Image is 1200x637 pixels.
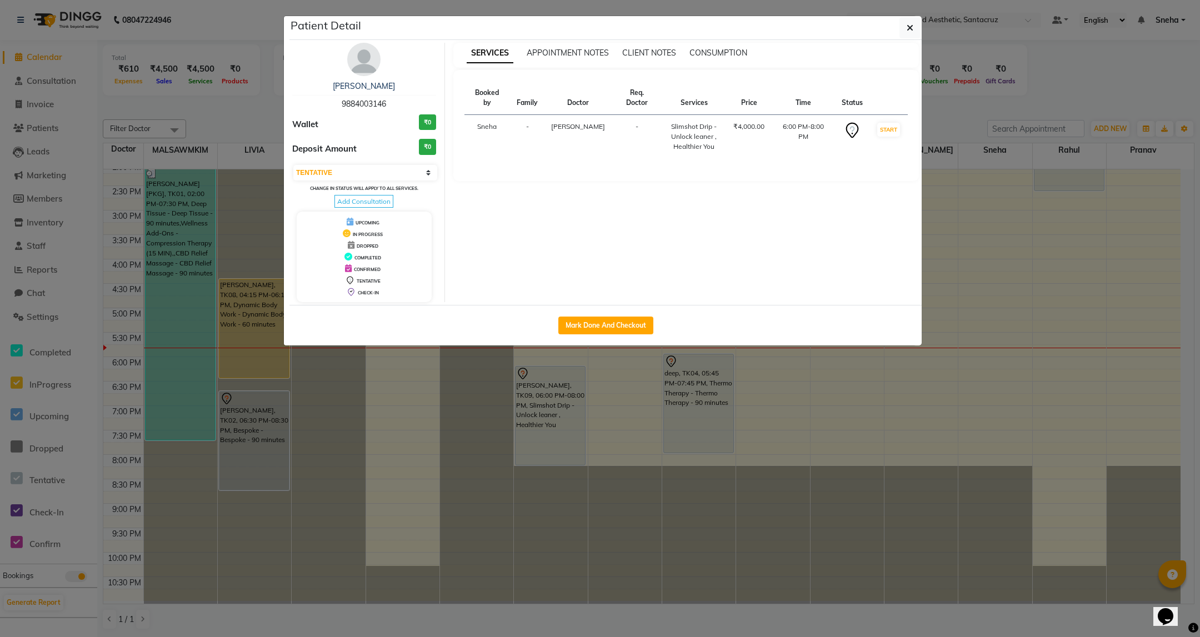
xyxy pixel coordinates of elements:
[1153,593,1189,626] iframe: chat widget
[622,48,676,58] span: CLIENT NOTES
[333,81,395,91] a: [PERSON_NAME]
[292,118,318,131] span: Wallet
[662,81,727,115] th: Services
[464,115,511,159] td: Sneha
[544,81,612,115] th: Doctor
[612,115,661,159] td: -
[733,122,764,132] div: ₹4,000.00
[771,115,835,159] td: 6:00 PM-8:00 PM
[727,81,771,115] th: Price
[358,290,379,295] span: CHECK-IN
[551,122,605,131] span: [PERSON_NAME]
[419,114,436,131] h3: ₹0
[612,81,661,115] th: Req. Doctor
[357,278,381,284] span: TENTATIVE
[292,143,357,156] span: Deposit Amount
[527,48,609,58] span: APPOINTMENT NOTES
[357,243,378,249] span: DROPPED
[835,81,869,115] th: Status
[291,17,361,34] h5: Patient Detail
[354,267,381,272] span: CONFIRMED
[771,81,835,115] th: Time
[356,220,379,225] span: UPCOMING
[334,195,393,208] span: Add Consultation
[464,81,511,115] th: Booked by
[419,139,436,155] h3: ₹0
[668,122,720,152] div: Slimshot Drip - Unlock leaner , Healthier You
[467,43,513,63] span: SERVICES
[310,185,418,191] small: Change in status will apply to all services.
[510,115,544,159] td: -
[558,317,653,334] button: Mark Done And Checkout
[510,81,544,115] th: Family
[347,43,381,76] img: avatar
[354,255,381,260] span: COMPLETED
[877,123,900,137] button: START
[689,48,747,58] span: CONSUMPTION
[353,232,383,237] span: IN PROGRESS
[342,99,386,109] span: 9884003146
